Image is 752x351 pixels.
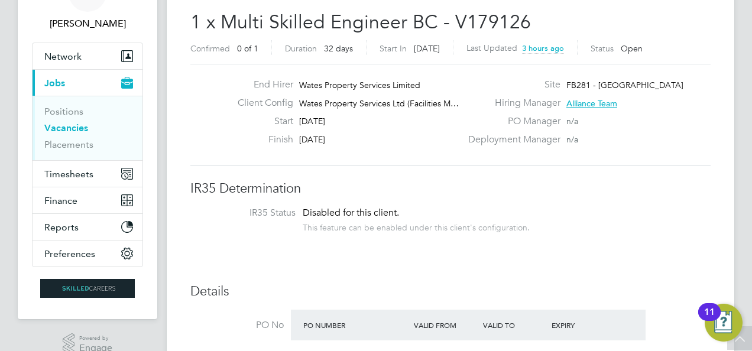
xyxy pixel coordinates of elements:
a: Placements [44,139,93,150]
span: [DATE] [299,116,325,126]
span: Alliance Team [566,98,617,109]
span: [DATE] [299,134,325,145]
span: [DATE] [414,43,440,54]
label: Deployment Manager [461,134,560,146]
label: Last Updated [466,43,517,53]
img: skilledcareers-logo-retina.png [40,279,135,298]
button: Finance [33,187,142,213]
button: Network [33,43,142,69]
label: Duration [285,43,317,54]
span: Network [44,51,82,62]
span: Holly Jones [32,17,143,31]
div: 11 [704,312,715,327]
span: Preferences [44,248,95,259]
span: Powered by [79,333,112,343]
label: IR35 Status [202,207,296,219]
label: End Hirer [228,79,293,91]
span: Wates Property Services Limited [299,80,420,90]
h3: Details [190,283,711,300]
span: Disabled for this client. [303,207,399,219]
div: Jobs [33,96,142,160]
label: Site [461,79,560,91]
div: This feature can be enabled under this client's configuration. [303,219,530,233]
a: Go to home page [32,279,143,298]
span: Reports [44,222,79,233]
label: Finish [228,134,293,146]
label: Start [228,115,293,128]
span: Finance [44,195,77,206]
label: Hiring Manager [461,97,560,109]
span: 0 of 1 [237,43,258,54]
span: Wates Property Services Ltd (Facilities M… [299,98,459,109]
span: 1 x Multi Skilled Engineer BC - V179126 [190,11,531,34]
button: Timesheets [33,161,142,187]
h3: IR35 Determination [190,180,711,197]
span: Jobs [44,77,65,89]
button: Open Resource Center, 11 new notifications [705,304,743,342]
label: PO No [190,319,284,331]
div: Valid To [480,314,549,336]
span: 32 days [324,43,353,54]
div: PO Number [300,314,411,336]
button: Preferences [33,240,142,266]
span: FB281 - [GEOGRAPHIC_DATA] [566,80,683,90]
label: Client Config [228,97,293,109]
span: n/a [566,116,578,126]
label: Status [591,43,614,54]
label: Confirmed [190,43,230,54]
label: Start In [380,43,407,54]
a: Vacancies [44,122,88,134]
div: Expiry [549,314,618,336]
a: Positions [44,106,83,117]
span: n/a [566,134,578,145]
span: 3 hours ago [522,43,564,53]
label: PO Manager [461,115,560,128]
span: Open [621,43,643,54]
button: Jobs [33,70,142,96]
button: Reports [33,214,142,240]
div: Valid From [411,314,480,336]
span: Timesheets [44,168,93,180]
